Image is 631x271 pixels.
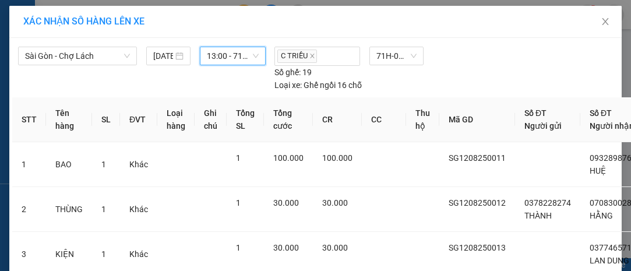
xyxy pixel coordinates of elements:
span: 30.000 [273,243,299,252]
div: Ghế ngồi 16 chỗ [274,79,362,91]
th: Tổng SL [227,97,264,142]
span: 1 [101,249,106,259]
span: close [601,17,610,26]
th: Mã GD [439,97,515,142]
span: XÁC NHẬN SỐ HÀNG LÊN XE [23,16,144,27]
span: SG1208250013 [449,243,506,252]
span: 13:00 - 71H-02.797 [207,47,259,65]
input: 12/08/2025 [153,50,173,62]
td: BAO [46,142,92,187]
span: 1 [236,243,241,252]
span: 1 [236,198,241,207]
span: 71H-02.797 [376,47,417,65]
span: Loại xe: [274,79,302,91]
span: 30.000 [322,243,348,252]
span: 1 [101,160,106,169]
span: Số ĐT [590,108,612,118]
td: Khác [120,187,157,232]
span: Người gửi [524,121,562,131]
td: 1 [12,142,46,187]
td: 2 [12,187,46,232]
span: HUỆ [590,166,606,175]
td: Khác [120,142,157,187]
div: 19 [274,66,312,79]
th: ĐVT [120,97,157,142]
th: CC [362,97,406,142]
td: THÙNG [46,187,92,232]
th: CR [313,97,362,142]
span: 0378228274 [524,198,571,207]
th: Thu hộ [406,97,439,142]
span: 30.000 [273,198,299,207]
span: SG1208250012 [449,198,506,207]
button: Close [589,6,622,38]
span: 100.000 [322,153,352,163]
span: close [309,53,315,59]
th: Ghi chú [195,97,227,142]
th: Loại hàng [157,97,195,142]
span: Số ĐT [524,108,547,118]
span: Sài Gòn - Chợ Lách [25,47,130,65]
span: SG1208250011 [449,153,506,163]
th: Tên hàng [46,97,92,142]
th: Tổng cước [264,97,313,142]
span: 1 [236,153,241,163]
span: THÀNH [524,211,552,220]
span: C TRIỀU [277,50,317,63]
th: SL [92,97,120,142]
th: STT [12,97,46,142]
span: HẰNG [590,211,613,220]
span: 100.000 [273,153,304,163]
span: 1 [101,205,106,214]
span: 30.000 [322,198,348,207]
span: Số ghế: [274,66,301,79]
span: LAN DUNG [590,256,629,265]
